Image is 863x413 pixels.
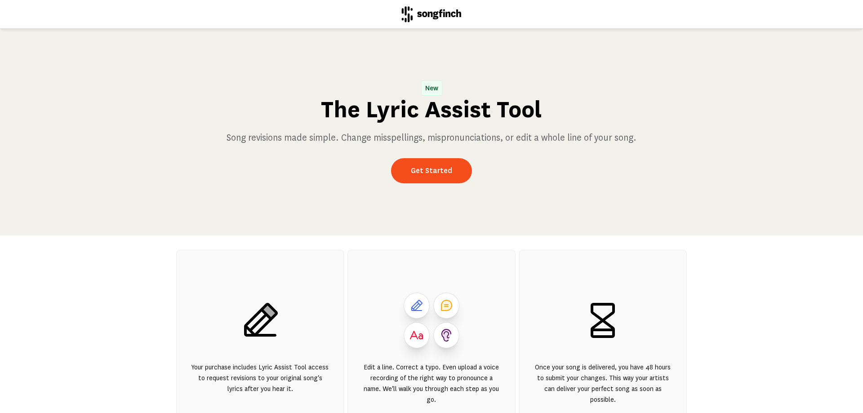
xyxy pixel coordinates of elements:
[422,81,442,95] span: New
[321,95,542,124] h1: The Lyric Assist Tool
[391,158,472,183] a: Get Started
[227,131,636,144] h3: Song revisions made simple. Change misspellings, mispronunciations, or edit a whole line of your ...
